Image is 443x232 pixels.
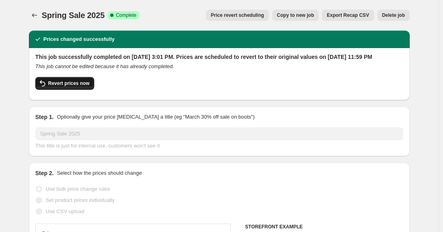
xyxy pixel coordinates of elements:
[327,12,369,18] span: Export Recap CSV
[46,197,115,203] span: Set product prices individually
[35,77,94,90] button: Revert prices now
[382,12,405,18] span: Delete job
[42,11,105,20] span: Spring Sale 2025
[29,10,40,21] button: Price change jobs
[57,113,255,121] p: Optionally give your price [MEDICAL_DATA] a title (eg "March 30% off sale on boots")
[35,63,174,69] i: This job cannot be edited because it has already completed.
[35,143,160,149] span: This title is just for internal use, customers won't see it
[35,127,403,140] input: 30% off holiday sale
[46,186,110,192] span: Use bulk price change rules
[272,10,319,21] button: Copy to new job
[322,10,374,21] button: Export Recap CSV
[377,10,410,21] button: Delete job
[245,224,403,230] h6: STOREFRONT EXAMPLE
[35,53,403,61] h2: This job successfully completed on [DATE] 3:01 PM. Prices are scheduled to revert to their origin...
[116,12,136,18] span: Complete
[35,113,54,121] h2: Step 1.
[206,10,269,21] button: Price revert scheduling
[211,12,264,18] span: Price revert scheduling
[35,169,54,177] h2: Step 2.
[43,35,115,43] h2: Prices changed successfully
[277,12,314,18] span: Copy to new job
[57,169,142,177] p: Select how the prices should change
[48,80,89,87] span: Revert prices now
[46,208,84,214] span: Use CSV upload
